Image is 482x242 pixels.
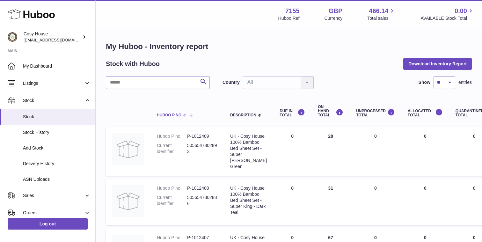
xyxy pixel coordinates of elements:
[273,127,311,176] td: 0
[112,185,144,217] img: product image
[419,79,430,85] label: Show
[350,127,401,176] td: 0
[329,7,342,15] strong: GBP
[112,133,144,165] img: product image
[403,58,472,70] button: Download Inventory Report
[401,127,449,176] td: 0
[325,15,343,21] div: Currency
[23,98,84,104] span: Stock
[420,15,474,21] span: AVAILABLE Stock Total
[8,32,17,42] img: info@wholesomegoods.com
[23,129,91,136] span: Stock History
[273,179,311,225] td: 0
[473,186,476,191] span: 0
[23,161,91,167] span: Delivery History
[350,179,401,225] td: 0
[420,7,474,21] a: 0.00 AVAILABLE Stock Total
[367,15,396,21] span: Total sales
[157,113,181,117] span: Huboo P no
[473,134,476,139] span: 0
[187,194,217,207] dd: 5056547802886
[157,143,187,155] dt: Current identifier
[356,109,395,117] div: UNPROCESSED Total
[230,113,256,117] span: Description
[23,80,84,86] span: Listings
[408,109,443,117] div: ALLOCATED Total
[285,7,300,15] strong: 7155
[278,15,300,21] div: Huboo Ref
[23,210,84,216] span: Orders
[318,105,343,118] div: ON HAND Total
[455,7,467,15] span: 0.00
[367,7,396,21] a: 466.14 Total sales
[473,235,476,240] span: 0
[280,109,305,117] div: DUE IN TOTAL
[157,133,187,139] dt: Huboo P no
[187,185,217,191] dd: P-1012408
[157,194,187,207] dt: Current identifier
[23,114,91,120] span: Stock
[157,185,187,191] dt: Huboo P no
[157,235,187,241] dt: Huboo P no
[311,127,350,176] td: 28
[223,79,240,85] label: Country
[230,133,267,169] div: UK - Cosy House 100% Bamboo Bed Sheet Set - Super [PERSON_NAME] Green
[187,235,217,241] dd: P-1012407
[106,41,472,52] h1: My Huboo - Inventory report
[24,31,81,43] div: Cosy House
[230,185,267,215] div: UK - Cosy House 100% Bamboo Bed Sheet Set - Super King - Dark Teal
[8,218,88,230] a: Log out
[369,7,388,15] span: 466.14
[23,145,91,151] span: Add Stock
[23,63,91,69] span: My Dashboard
[311,179,350,225] td: 31
[23,176,91,182] span: ASN Uploads
[401,179,449,225] td: 0
[24,37,94,42] span: [EMAIL_ADDRESS][DOMAIN_NAME]
[187,143,217,155] dd: 5056547802893
[458,79,472,85] span: entries
[187,133,217,139] dd: P-1012409
[106,60,160,68] h2: Stock with Huboo
[23,193,84,199] span: Sales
